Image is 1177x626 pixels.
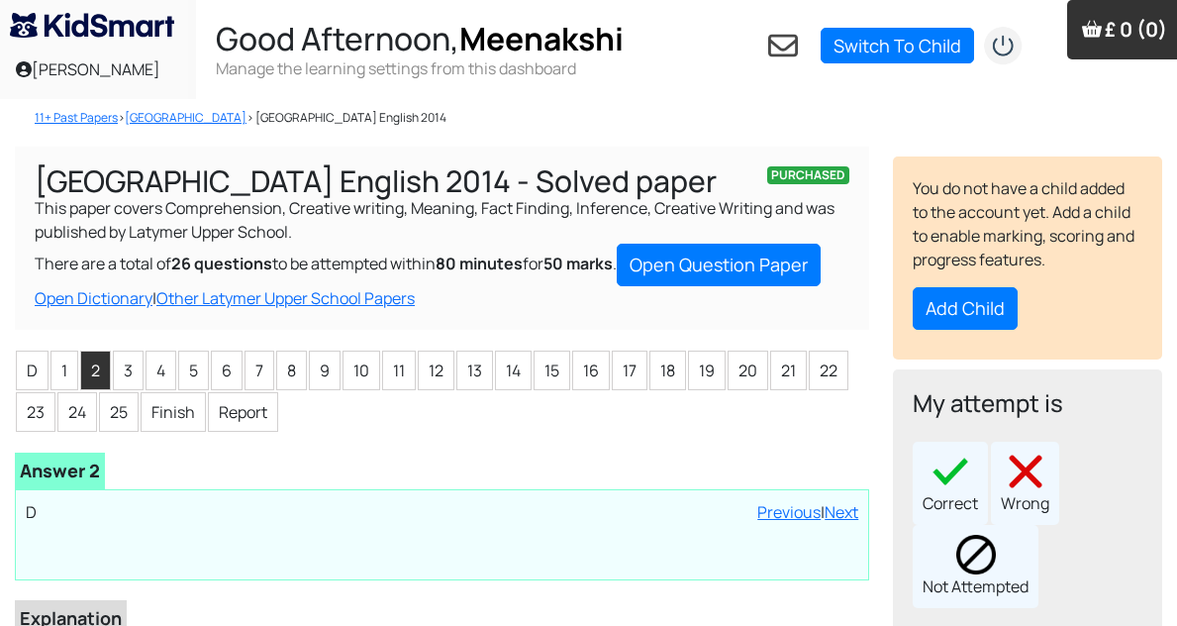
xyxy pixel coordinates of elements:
li: 7 [245,351,274,390]
li: 17 [612,351,647,390]
li: 18 [649,351,686,390]
a: Next [825,501,858,523]
li: 14 [495,351,532,390]
span: £ 0 (0) [1105,16,1167,43]
li: 22 [809,351,848,390]
div: | [35,286,849,310]
li: 19 [688,351,726,390]
div: Correct [913,442,988,525]
img: cross40x40.png [1006,452,1045,491]
li: 25 [99,392,139,432]
li: 3 [113,351,144,390]
h4: My attempt is [913,389,1142,418]
li: 23 [16,392,55,432]
li: D [16,351,49,390]
li: 10 [343,351,380,390]
li: 9 [309,351,341,390]
img: right40x40.png [931,452,970,491]
li: 2 [80,351,111,390]
div: This paper covers Comprehension, Creative writing, Meaning, Fact Finding, Inference, Creative Wri... [15,147,869,330]
button: Add Child [913,287,1018,330]
a: [GEOGRAPHIC_DATA] [125,109,246,126]
li: 1 [50,351,78,390]
div: Not Attempted [913,525,1038,608]
li: 4 [146,351,176,390]
h3: Manage the learning settings from this dashboard [216,57,624,79]
nav: > > [GEOGRAPHIC_DATA] English 2014 [15,109,851,127]
img: Your items in the shopping basket [1082,19,1102,39]
h2: Good Afternoon, [216,20,624,57]
li: 13 [456,351,493,390]
li: 15 [534,351,570,390]
li: 20 [728,351,768,390]
b: 50 marks [543,253,613,274]
p: D [26,500,858,524]
img: logout2.png [983,26,1023,65]
li: Finish [141,392,206,432]
a: Previous [757,501,821,523]
img: KidSmart logo [10,13,174,38]
b: 26 questions [171,253,272,274]
span: Meenakshi [459,17,624,60]
h1: [GEOGRAPHIC_DATA] English 2014 - Solved paper [35,166,849,196]
b: 80 minutes [436,253,523,274]
li: 6 [211,351,243,390]
a: Open Dictionary [35,287,152,309]
div: Wrong [991,442,1059,525]
img: block.png [956,535,996,574]
a: Switch To Child [821,28,974,63]
li: 12 [418,351,454,390]
li: 11 [382,351,416,390]
span: PURCHASED [767,166,850,184]
li: 16 [572,351,610,390]
li: 21 [770,351,807,390]
b: Answer 2 [20,459,100,482]
li: 8 [276,351,307,390]
li: Report [208,392,278,432]
li: 5 [178,351,209,390]
a: Other Latymer Upper School Papers [156,287,415,309]
a: Open Question Paper [617,244,821,286]
p: You do not have a child added to the account yet. Add a child to enable marking, scoring and prog... [913,176,1142,271]
a: 11+ Past Papers [35,109,118,126]
li: 24 [57,392,97,432]
div: | [757,500,858,524]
